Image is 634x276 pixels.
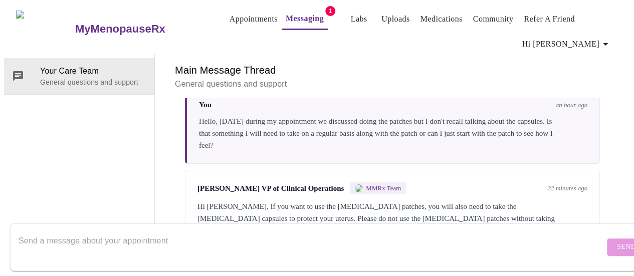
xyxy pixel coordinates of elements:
[16,11,74,48] img: MyMenopauseRx Logo
[420,12,463,26] a: Medications
[416,9,467,29] button: Medications
[469,9,518,29] button: Community
[40,65,146,77] span: Your Care Team
[473,12,514,26] a: Community
[40,77,146,87] p: General questions and support
[548,184,587,192] span: 22 minutes ago
[199,101,212,109] span: You
[555,101,587,109] span: an hour ago
[377,9,414,29] button: Uploads
[381,12,410,26] a: Uploads
[282,9,328,30] button: Messaging
[524,12,575,26] a: Refer a Friend
[197,200,587,236] div: Hi [PERSON_NAME], If you want to use the [MEDICAL_DATA] patches, you will also need to take the [...
[355,184,363,192] img: MMRX
[343,9,375,29] button: Labs
[518,34,615,54] button: Hi [PERSON_NAME]
[325,6,335,16] span: 1
[351,12,367,26] a: Labs
[226,9,282,29] button: Appointments
[4,58,154,94] div: Your Care TeamGeneral questions and support
[520,9,579,29] button: Refer a Friend
[74,12,205,47] a: MyMenopauseRx
[286,12,324,26] a: Messaging
[19,231,604,263] textarea: Send a message about your appointment
[75,23,165,36] h3: MyMenopauseRx
[175,78,610,90] p: General questions and support
[230,12,278,26] a: Appointments
[197,184,344,193] span: [PERSON_NAME] VP of Clinical Operations
[175,62,610,78] h6: Main Message Thread
[522,37,611,51] span: Hi [PERSON_NAME]
[199,115,587,151] div: Hello, [DATE] during my appointment we discussed doing the patches but I don't recall talking abo...
[366,184,401,192] span: MMRx Team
